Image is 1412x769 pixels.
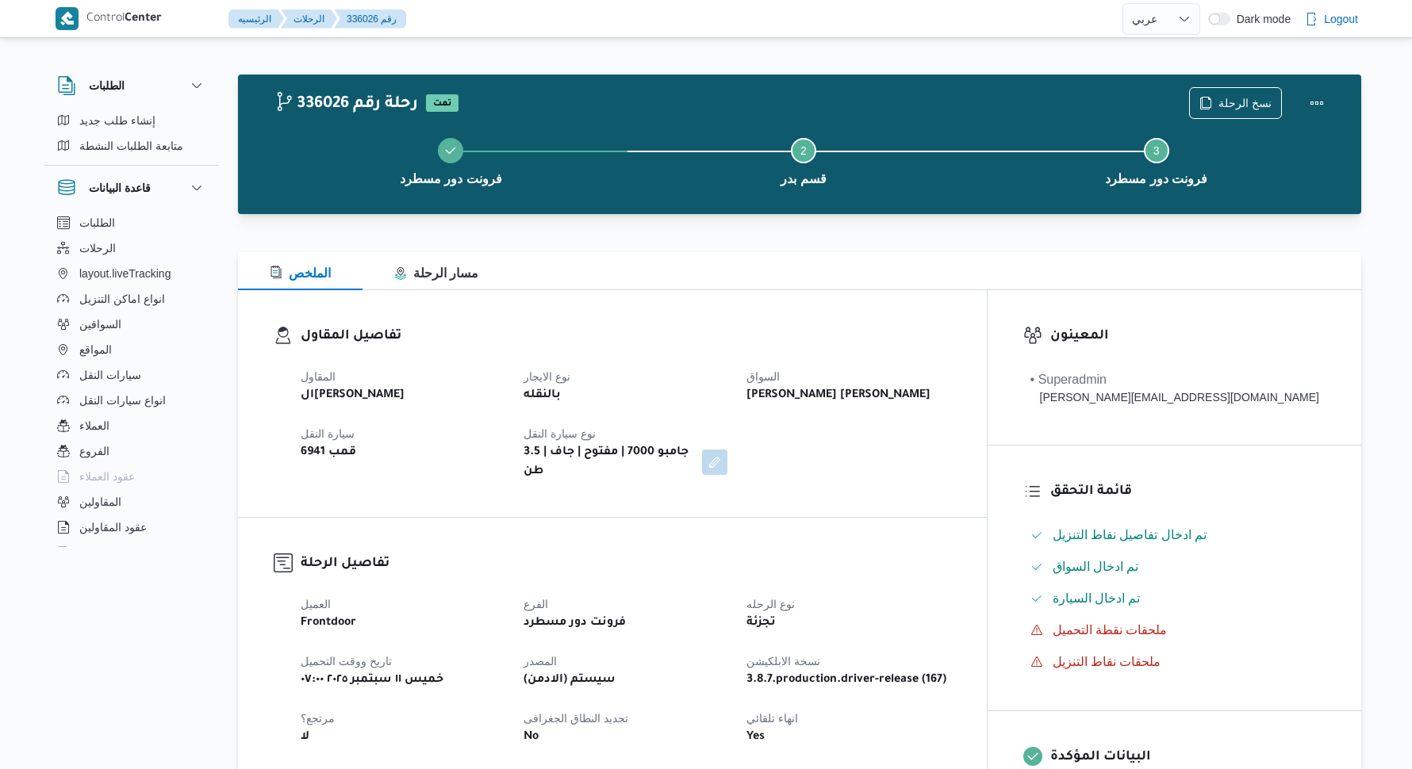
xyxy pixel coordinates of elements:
span: نوع سيارة النقل [524,427,596,440]
span: نوع الرحله [746,598,795,610]
b: Yes [746,728,765,747]
button: الفروع [51,438,213,464]
span: Logout [1324,10,1358,29]
b: Frontdoor [301,614,356,633]
b: لا [301,728,309,747]
img: X8yXhbKr1z7QwAAAABJRU5ErkJggg== [56,7,79,30]
b: (سيستم (الادمن [524,671,616,690]
b: فرونت دور مسطرد [524,614,626,633]
span: فرونت دور مسطرد [1105,170,1207,189]
span: تم ادخال السواق [1053,557,1139,576]
span: فرونت دور مسطرد [400,170,502,189]
b: قمب 6941 [301,443,356,462]
b: تمت [433,99,451,109]
svg: Step 1 is complete [444,144,457,157]
span: مسار الرحلة [394,266,478,280]
span: ملحقات نقطة التحميل [1053,621,1168,640]
b: Center [125,13,162,25]
button: عقود العملاء [51,464,213,489]
button: المقاولين [51,489,213,515]
span: تاريخ ووقت التحميل [301,655,392,668]
b: جامبو 7000 | مفتوح | جاف | 3.5 طن [524,443,691,481]
span: انهاء تلقائي [746,712,798,725]
button: قاعدة البيانات [57,178,206,197]
h3: تفاصيل المقاول [301,326,951,347]
button: Logout [1299,3,1364,35]
button: إنشاء طلب جديد [51,108,213,133]
span: • Superadmin mohamed.nabil@illa.com.eg [1030,370,1319,406]
span: المصدر [524,655,557,668]
button: ملحقات نقاط التنزيل [1024,649,1326,675]
h3: البيانات المؤكدة [1050,747,1326,768]
span: تم ادخال السيارة [1053,589,1141,608]
span: قسم بدر [781,170,826,189]
div: قاعدة البيانات [44,210,219,553]
span: عقود المقاولين [79,518,147,537]
span: Dark mode [1230,13,1291,25]
span: ملحقات نقطة التحميل [1053,623,1168,637]
button: الرحلات [51,235,213,261]
span: انواع اماكن التنزيل [79,289,165,308]
span: العميل [301,598,331,610]
span: الطلبات [79,213,115,232]
button: اجهزة التليفون [51,540,213,565]
span: 2 [800,144,807,157]
button: فرونت دور مسطرد [274,119,627,201]
span: المقاول [301,370,336,383]
button: تم ادخال السيارة [1024,586,1326,611]
button: قسم بدر [627,119,980,201]
span: الفرع [524,598,548,610]
span: ملحقات نقاط التنزيل [1053,652,1161,671]
span: اجهزة التليفون [79,543,145,562]
span: مرتجع؟ [301,712,335,725]
span: تم ادخال تفاصيل نفاط التنزيل [1053,528,1207,541]
b: 3.8.7.production.driver-release (167) [746,671,946,690]
button: فرونت دور مسطرد [980,119,1333,201]
button: انواع اماكن التنزيل [51,286,213,312]
button: المواقع [51,337,213,362]
span: 3 [1153,144,1160,157]
button: عقود المقاولين [51,515,213,540]
span: تم ادخال تفاصيل نفاط التنزيل [1053,526,1207,545]
span: نسخة الابلكيشن [746,655,820,668]
span: تحديد النطاق الجغرافى [524,712,628,725]
span: الفروع [79,442,109,461]
button: تم ادخال السواق [1024,554,1326,580]
span: المواقع [79,340,112,359]
b: خميس ١١ سبتمبر ٢٠٢٥ ٠٧:٠٠ [301,671,443,690]
button: الطلبات [51,210,213,235]
button: الطلبات [57,76,206,95]
b: تجزئة [746,614,776,633]
h3: قائمة التحقق [1050,481,1326,503]
button: الرئيسيه [228,10,284,29]
span: layout.liveTracking [79,264,171,283]
div: الطلبات [44,108,219,165]
span: السواق [746,370,780,383]
h3: قاعدة البيانات [89,178,151,197]
span: عقود العملاء [79,467,135,486]
button: Actions [1301,87,1333,119]
button: السواقين [51,312,213,337]
div: [PERSON_NAME][EMAIL_ADDRESS][DOMAIN_NAME] [1030,389,1319,406]
h2: 336026 رحلة رقم [274,94,418,115]
button: ملحقات نقطة التحميل [1024,618,1326,643]
button: العملاء [51,413,213,438]
button: سيارات النقل [51,362,213,388]
button: 336026 رقم [334,10,406,29]
button: تم ادخال تفاصيل نفاط التنزيل [1024,522,1326,548]
b: [PERSON_NAME] [PERSON_NAME] [746,386,930,405]
div: • Superadmin [1030,370,1319,389]
span: السواقين [79,315,121,334]
h3: الطلبات [89,76,125,95]
b: No [524,728,539,747]
b: بالنقله [524,386,561,405]
h3: تفاصيل الرحلة [301,553,951,575]
span: نوع الايجار [524,370,570,383]
span: سيارات النقل [79,365,141,384]
span: تم ادخال السيارة [1053,591,1141,605]
button: layout.liveTracking [51,261,213,286]
b: ال[PERSON_NAME] [301,386,405,405]
button: الرحلات [281,10,337,29]
button: متابعة الطلبات النشطة [51,133,213,159]
span: إنشاء طلب جديد [79,111,155,130]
